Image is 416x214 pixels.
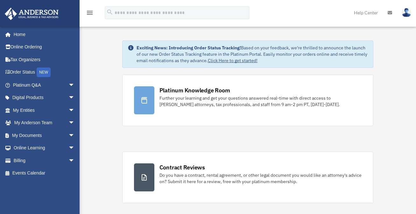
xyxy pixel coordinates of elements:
i: search [106,9,113,16]
a: Home [4,28,81,41]
a: My Documentsarrow_drop_down [4,129,84,142]
img: User Pic [402,8,411,17]
span: arrow_drop_down [68,104,81,117]
div: Further your learning and get your questions answered real-time with direct access to [PERSON_NAM... [159,95,362,108]
span: arrow_drop_down [68,91,81,104]
a: Online Ordering [4,41,84,53]
span: arrow_drop_down [68,142,81,155]
a: Events Calendar [4,167,84,180]
span: arrow_drop_down [68,154,81,167]
a: menu [86,11,94,17]
a: My Anderson Teamarrow_drop_down [4,117,84,129]
span: arrow_drop_down [68,129,81,142]
a: Platinum Knowledge Room Further your learning and get your questions answered real-time with dire... [122,75,374,126]
a: Contract Reviews Do you have a contract, rental agreement, or other legal document you would like... [122,152,374,203]
div: Contract Reviews [159,163,205,171]
a: Digital Productsarrow_drop_down [4,91,84,104]
strong: Exciting News: Introducing Order Status Tracking! [137,45,241,51]
a: Tax Organizers [4,53,84,66]
a: My Entitiesarrow_drop_down [4,104,84,117]
div: Based on your feedback, we're thrilled to announce the launch of our new Order Status Tracking fe... [137,45,368,64]
img: Anderson Advisors Platinum Portal [3,8,60,20]
div: Platinum Knowledge Room [159,86,230,94]
span: arrow_drop_down [68,79,81,92]
a: Online Learningarrow_drop_down [4,142,84,154]
span: arrow_drop_down [68,117,81,130]
a: Order StatusNEW [4,66,84,79]
div: NEW [37,68,51,77]
a: Billingarrow_drop_down [4,154,84,167]
a: Platinum Q&Aarrow_drop_down [4,79,84,91]
a: Click Here to get started! [208,58,257,63]
div: Do you have a contract, rental agreement, or other legal document you would like an attorney's ad... [159,172,362,185]
i: menu [86,9,94,17]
